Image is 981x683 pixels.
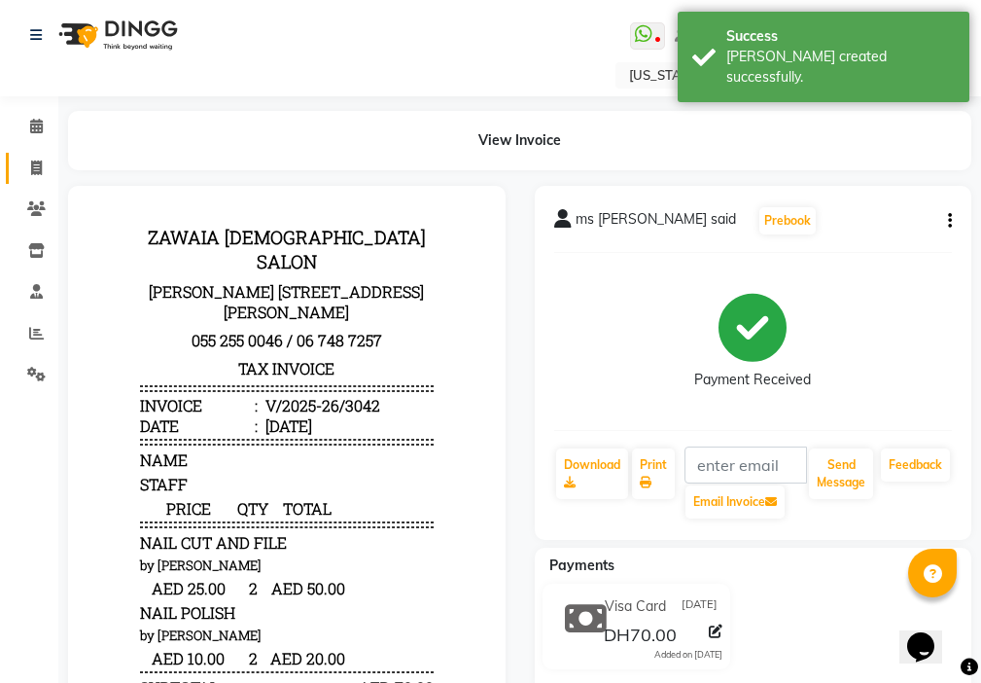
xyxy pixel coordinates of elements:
span: AED 50.00 [182,373,259,393]
div: View Invoice [68,111,971,170]
span: STAFF [53,269,100,289]
span: [DATE] [682,596,718,617]
div: Generated By : at [DATE] [53,651,346,671]
div: SUBTOTAL [53,472,131,492]
div: Invoice [53,190,170,210]
div: [DATE] [174,210,225,231]
button: Email Invoice [685,485,785,519]
div: Success [726,26,955,47]
span: Ashiya [193,651,244,671]
span: Visa Card [53,569,123,590]
input: enter email [684,447,808,484]
span: 2 [150,373,182,393]
div: Payments [53,545,125,565]
div: Payable [53,521,110,541]
span: : [167,210,170,231]
div: Date [53,210,170,231]
span: AED 10.00 [53,443,150,463]
span: NAIL CUT AND FILE [53,327,199,347]
span: AED 25.00 [53,373,150,393]
span: QTY [150,293,182,313]
div: AED 70.00 [270,593,347,614]
div: Bill created successfully. [726,47,955,88]
span: 2 [150,443,182,463]
p: [PERSON_NAME] [STREET_ADDRESS][PERSON_NAME] [53,72,346,121]
a: Print [632,449,675,499]
h3: TAX INVOICE [53,149,346,177]
small: by [PERSON_NAME] [53,421,173,439]
span: AED 20.00 [182,443,259,463]
span: NAME [53,244,100,265]
small: by [PERSON_NAME] [53,351,173,369]
span: Payments [549,557,614,574]
span: ms [PERSON_NAME] said [576,209,736,236]
span: : [167,190,170,210]
div: GRAND TOTAL [53,496,160,517]
span: TOTAL [182,293,259,313]
p: Please visit again ! [53,630,346,651]
button: Send Message [809,449,873,499]
a: Feedback [881,449,950,482]
span: Visa Card [605,596,666,617]
div: Paid [53,593,85,614]
div: AED 70.00 [270,496,347,517]
span: NAIL POLISH [53,397,148,417]
h3: ZAWAIA [DEMOGRAPHIC_DATA] SALON [53,16,346,72]
img: logo [50,8,183,62]
div: AED 70.00 [270,521,347,541]
div: AED 70.00 [270,569,347,590]
span: PRICE [53,293,150,313]
a: Download [556,449,628,499]
span: DH70.00 [604,624,677,651]
p: 055 255 0046 / 06 748 7257 [53,121,346,149]
button: Prebook [759,207,816,234]
div: Payment Received [694,370,811,390]
iframe: chat widget [899,605,962,664]
div: V/2025-26/3042 [174,190,293,210]
div: Added on [DATE] [654,648,722,662]
div: AED 70.00 [270,472,347,492]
